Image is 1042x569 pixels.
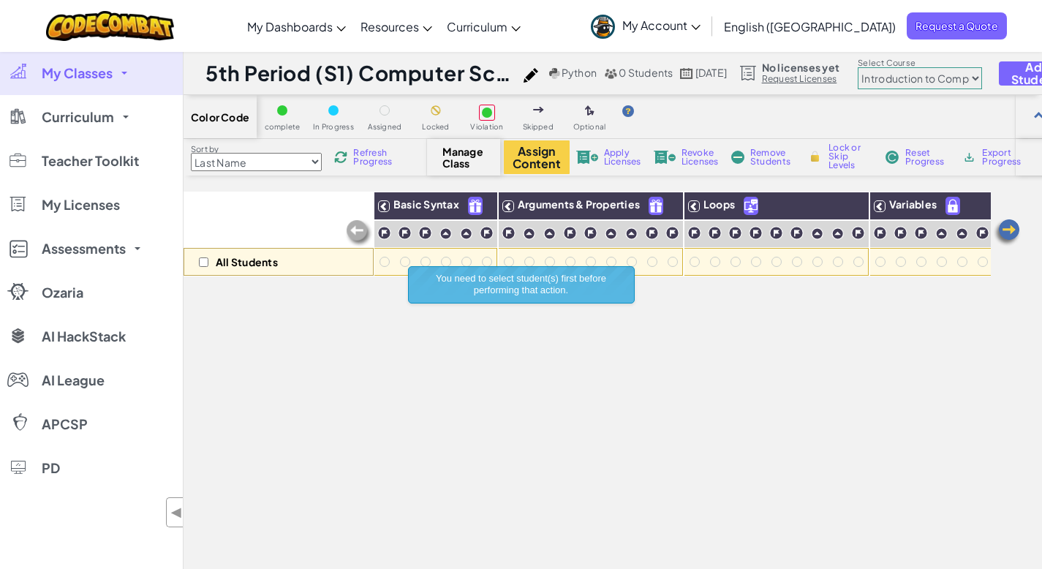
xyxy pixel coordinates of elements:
span: No licenses yet [762,61,839,73]
span: Curriculum [447,19,507,34]
img: CodeCombat logo [46,11,174,41]
img: IconChallengeLevel.svg [645,226,659,240]
img: Arrow_Left_Inactive.png [344,219,374,248]
span: Assessments [42,242,126,255]
img: IconPracticeLevel.svg [460,227,472,240]
span: Teacher Toolkit [42,154,139,167]
a: Request Licenses [762,73,839,85]
img: avatar [591,15,615,39]
span: 0 Students [619,66,673,79]
img: IconUnlockWithCall.svg [744,197,758,214]
img: python.png [549,68,560,79]
img: IconFreeLevelv2.svg [469,197,482,214]
img: IconRemoveStudents.svg [731,151,744,164]
img: IconChallengeLevel.svg [563,226,577,240]
img: MultipleUsers.png [604,68,617,79]
img: IconChallengeLevel.svg [418,226,432,240]
span: Loops [703,197,735,211]
img: IconChallengeLevel.svg [480,226,494,240]
img: IconPracticeLevel.svg [605,227,617,240]
h1: 5th Period (S1) Computer Science [205,59,516,87]
p: All Students [216,256,278,268]
img: IconChallengeLevel.svg [377,226,391,240]
span: AI HackStack [42,330,126,343]
span: Optional [573,123,606,131]
img: IconReset.svg [885,151,899,164]
span: In Progress [313,123,354,131]
img: IconChallengeLevel.svg [914,226,928,240]
img: IconChallengeLevel.svg [398,226,412,240]
span: Lock or Skip Levels [828,143,872,170]
span: Revoke Licenses [682,148,719,166]
a: Resources [353,7,439,46]
img: IconSkippedLevel.svg [533,107,544,113]
span: English ([GEOGRAPHIC_DATA]) [724,19,896,34]
label: Select Course [858,57,982,69]
span: Refresh Progress [353,148,399,166]
span: Python [562,66,597,79]
span: Apply Licenses [604,148,641,166]
span: complete [265,123,301,131]
a: My Account [584,3,708,49]
img: IconPracticeLevel.svg [625,227,638,240]
img: IconLock.svg [807,150,823,163]
img: IconChallengeLevel.svg [687,226,701,240]
img: IconChallengeLevel.svg [873,226,887,240]
button: Assign Content [504,140,570,174]
a: Request a Quote [907,12,1007,39]
img: IconPracticeLevel.svg [956,227,968,240]
img: IconChallengeLevel.svg [790,226,804,240]
span: Arguments & Properties [518,197,640,211]
img: IconChallengeLevel.svg [749,226,763,240]
img: IconChallengeLevel.svg [894,226,907,240]
span: ◀ [170,502,183,523]
span: Assigned [368,123,402,131]
span: My Dashboards [247,19,333,34]
img: IconPracticeLevel.svg [935,227,948,240]
img: IconLicenseRevoke.svg [654,151,676,164]
img: calendar.svg [680,68,693,79]
img: IconLicenseApply.svg [576,151,598,164]
span: My Licenses [42,198,120,211]
img: Arrow_Left.png [992,218,1022,247]
a: Curriculum [439,7,528,46]
span: Violation [470,123,503,131]
img: IconPracticeLevel.svg [543,227,556,240]
span: My Classes [42,67,113,80]
img: IconChallengeLevel.svg [851,226,865,240]
img: IconChallengeLevel.svg [665,226,679,240]
span: Reset Progress [905,148,949,166]
img: IconFreeLevelv2.svg [649,197,662,214]
span: My Account [622,18,701,33]
img: IconArchive.svg [962,151,976,164]
img: IconChallengeLevel.svg [502,226,516,240]
span: [DATE] [695,66,727,79]
a: My Dashboards [240,7,353,46]
span: Skipped [523,123,554,131]
span: Basic Syntax [393,197,459,211]
img: IconPaidLevel.svg [946,197,959,214]
img: IconPracticeLevel.svg [831,227,844,240]
img: IconChallengeLevel.svg [975,226,989,240]
img: IconPracticeLevel.svg [811,227,823,240]
span: Color Code [191,111,249,123]
img: IconChallengeLevel.svg [584,226,597,240]
a: English ([GEOGRAPHIC_DATA]) [717,7,903,46]
span: You need to select student(s) first before performing that action. [436,273,606,295]
span: Locked [422,123,449,131]
img: IconOptionalLevel.svg [585,105,594,117]
span: Variables [889,197,937,211]
img: IconChallengeLevel.svg [728,226,742,240]
span: AI League [42,374,105,387]
img: IconChallengeLevel.svg [708,226,722,240]
span: Ozaria [42,286,83,299]
img: IconHint.svg [622,105,634,117]
label: Sort by [191,143,322,155]
img: IconReload.svg [334,151,347,164]
img: IconPracticeLevel.svg [439,227,452,240]
img: IconPracticeLevel.svg [523,227,535,240]
span: Curriculum [42,110,114,124]
span: Manage Class [442,146,486,169]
